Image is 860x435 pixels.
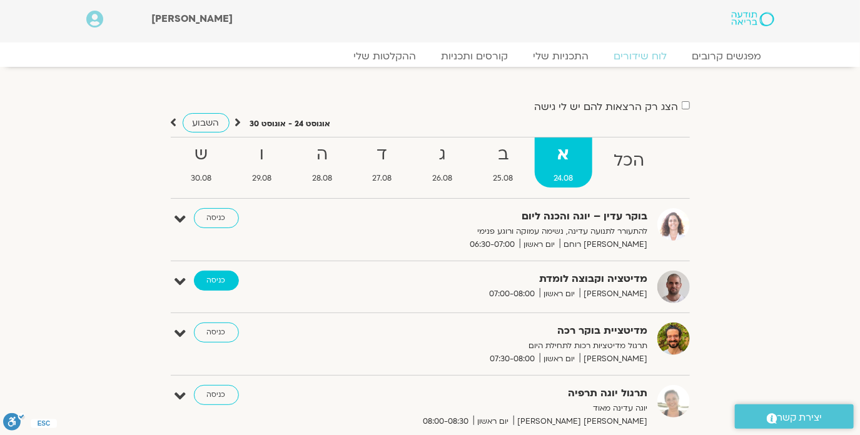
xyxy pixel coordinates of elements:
[194,385,239,405] a: כניסה
[172,141,231,169] strong: ש
[172,137,231,187] a: ש30.08
[413,172,472,185] span: 26.08
[341,50,429,62] a: ההקלטות שלי
[474,137,532,187] a: ב25.08
[474,141,532,169] strong: ב
[535,137,592,187] a: א24.08
[233,141,290,169] strong: ו
[193,117,220,129] span: השבוע
[535,141,592,169] strong: א
[413,137,472,187] a: ג26.08
[485,287,540,301] span: 07:00-08:00
[250,117,331,131] p: אוגוסט 24 - אוגוסט 30
[341,402,648,415] p: יוגה עדינה מאוד
[513,415,648,428] span: [PERSON_NAME] [PERSON_NAME]
[293,141,351,169] strong: ה
[353,141,411,169] strong: ד
[86,50,774,62] nav: Menu
[429,50,521,62] a: קורסים ותכניות
[474,172,532,185] span: 25.08
[341,208,648,225] strong: בוקר עדין – יוגה והכנה ליום
[341,339,648,352] p: תרגול מדיטציות רכות לתחילת היום
[580,352,648,366] span: [PERSON_NAME]
[353,172,411,185] span: 27.08
[233,172,290,185] span: 29.08
[473,415,513,428] span: יום ראשון
[777,409,822,426] span: יצירת קשר
[540,352,580,366] span: יום ראשון
[341,225,648,238] p: להתעורר לתנועה עדינה, נשימה עמוקה ורוגע פנימי
[680,50,774,62] a: מפגשים קרובים
[595,137,664,187] a: הכל
[413,141,472,169] strong: ג
[151,12,233,26] span: [PERSON_NAME]
[560,238,648,251] span: [PERSON_NAME] רוחם
[341,385,648,402] strong: תרגול יוגה תרפיה
[353,137,411,187] a: ד27.08
[595,147,664,175] strong: הכל
[194,208,239,228] a: כניסה
[521,50,602,62] a: התכניות שלי
[293,137,351,187] a: ה28.08
[540,287,580,301] span: יום ראשון
[419,415,473,428] span: 08:00-08:30
[580,287,648,301] span: [PERSON_NAME]
[233,137,290,187] a: ו29.08
[172,172,231,185] span: 30.08
[194,322,239,342] a: כניסה
[466,238,520,251] span: 06:30-07:00
[194,271,239,291] a: כניסה
[535,101,679,112] label: הצג רק הרצאות להם יש לי גישה
[293,172,351,185] span: 28.08
[735,404,854,429] a: יצירת קשר
[183,113,230,132] a: השבוע
[341,322,648,339] strong: מדיטציית בוקר רכה
[341,271,648,287] strong: מדיטציה וקבוצה לומדת
[535,172,592,185] span: 24.08
[602,50,680,62] a: לוח שידורים
[486,352,540,366] span: 07:30-08:00
[520,238,560,251] span: יום ראשון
